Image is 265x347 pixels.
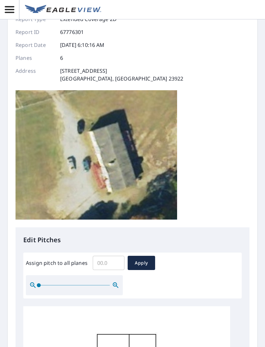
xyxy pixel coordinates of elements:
label: Assign pitch to all planes [26,259,88,267]
p: Address [16,67,54,82]
p: 6 [60,54,63,62]
img: Top image [16,90,177,220]
span: Apply [133,259,150,267]
img: EV Logo [25,5,101,15]
button: Apply [128,256,155,270]
p: Edit Pitches [23,235,242,245]
p: Planes [16,54,54,62]
p: Report ID [16,28,54,36]
p: [DATE] 6:10:16 AM [60,41,105,49]
p: [STREET_ADDRESS] [GEOGRAPHIC_DATA], [GEOGRAPHIC_DATA] 23922 [60,67,183,82]
p: Report Date [16,41,54,49]
input: 00.0 [93,254,124,272]
p: 67776301 [60,28,84,36]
